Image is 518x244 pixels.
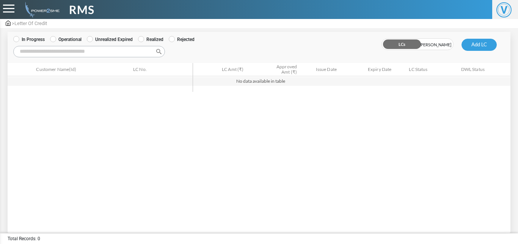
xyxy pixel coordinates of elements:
[353,63,407,76] th: Expiry Date: activate to sort column ascending
[130,63,193,76] th: LC No.: activate to sort column ascending
[22,2,60,17] img: admin
[8,63,33,76] th: &nbsp;: activate to sort column descending
[33,63,130,76] th: Customer Name(Id): activate to sort column ascending
[382,39,418,50] span: LCs
[13,36,45,43] label: In Progress
[14,20,47,26] span: Letter Of Credit
[418,39,453,50] span: [PERSON_NAME]
[246,63,300,76] th: Approved Amt (₹): activate to sort column ascending
[406,63,458,76] th: LC Status: activate to sort column ascending
[496,2,512,17] span: V
[169,36,195,43] label: Rejected
[50,36,82,43] label: Operational
[193,63,246,76] th: LC Amt (₹): activate to sort column ascending
[300,63,353,76] th: Issue Date: activate to sort column ascending
[69,1,94,18] span: RMS
[458,63,510,76] th: DWL Status: activate to sort column ascending
[8,235,40,242] span: Total Records: 0
[13,46,165,57] input: Search:
[8,77,510,86] td: No data available in table
[6,20,11,26] img: admin
[138,36,163,43] label: Realized
[461,39,497,51] button: Add LC
[87,36,133,43] label: Unrealized Expired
